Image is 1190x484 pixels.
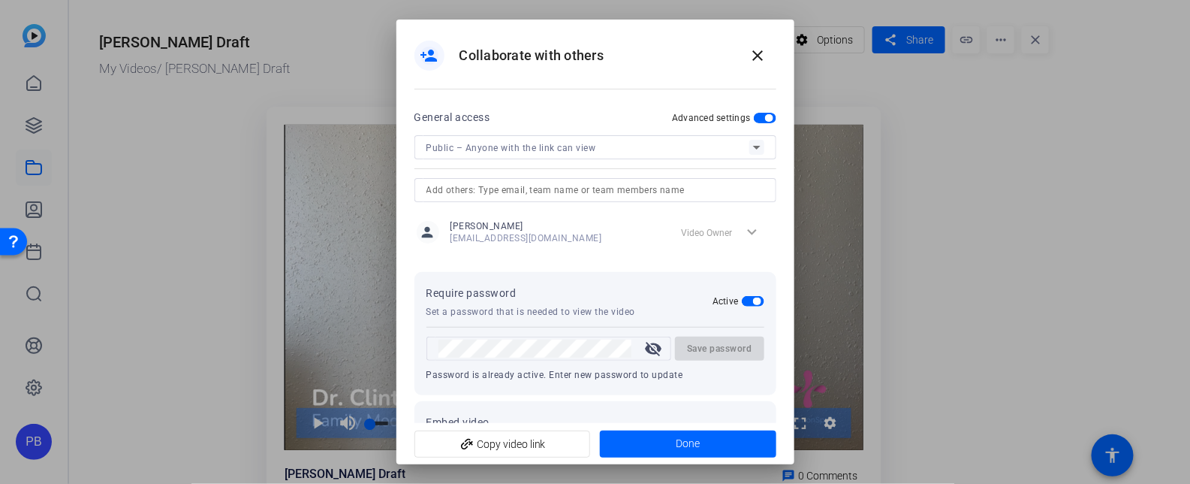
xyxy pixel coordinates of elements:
[426,306,636,318] p: Set a password that is needed to view the video
[426,430,579,458] span: Copy video link
[600,431,776,458] button: Done
[459,47,604,65] h1: Collaborate with others
[676,436,700,452] span: Done
[455,432,481,458] mat-icon: add_link
[426,413,490,431] h2: Embed video
[426,181,764,199] input: Add others: Type email, team name or team members name
[426,143,596,153] span: Public – Anyone with the link can view
[414,108,490,126] h2: General access
[426,284,636,302] h2: Require password
[749,47,767,65] mat-icon: close
[672,112,750,124] h2: Advanced settings
[414,431,591,458] button: Copy video link
[420,47,438,65] mat-icon: person_add
[712,295,739,307] h2: Active
[450,232,602,244] span: [EMAIL_ADDRESS][DOMAIN_NAME]
[450,220,602,232] span: [PERSON_NAME]
[417,221,439,244] mat-icon: person
[635,340,671,358] mat-icon: visibility_off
